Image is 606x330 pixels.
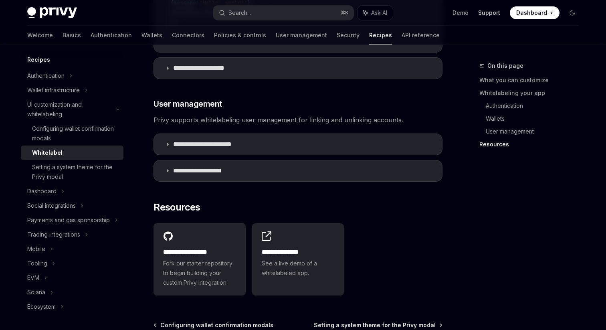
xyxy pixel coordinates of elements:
a: Demo [452,9,469,17]
span: On this page [487,61,523,71]
a: Whitelabel [21,146,123,160]
a: Setting a system theme for the Privy modal [21,160,123,184]
a: Wallets [141,26,162,45]
span: Privy supports whitelabeling user management for linking and unlinking accounts. [154,114,442,126]
a: User management [486,125,585,138]
a: User management [276,26,327,45]
button: Toggle dark mode [566,6,579,19]
a: Policies & controls [214,26,266,45]
span: Dashboard [516,9,547,17]
div: Trading integrations [27,230,80,239]
div: Mobile [27,244,45,254]
div: Setting a system theme for the Privy modal [32,162,119,182]
h5: Recipes [27,55,50,65]
div: EVM [27,273,39,283]
a: Configuring wallet confirmation modals [21,121,123,146]
span: Ask AI [371,9,387,17]
a: Recipes [369,26,392,45]
a: Resources [479,138,585,151]
a: Basics [63,26,81,45]
a: **** **** **** ***Fork our starter repository to begin building your custom Privy integration. [154,223,246,296]
a: Authentication [486,99,585,112]
span: User management [154,98,222,109]
span: Setting a system theme for the Privy modal [314,321,436,329]
a: API reference [402,26,440,45]
span: Configuring wallet confirmation modals [160,321,273,329]
a: Support [478,9,500,17]
span: ⌘ K [340,10,349,16]
a: Welcome [27,26,53,45]
span: See a live demo of a whitelabeled app. [262,259,335,278]
div: Payments and gas sponsorship [27,215,110,225]
div: Solana [27,287,45,297]
a: Connectors [172,26,204,45]
a: Authentication [91,26,132,45]
span: Fork our starter repository to begin building your custom Privy integration. [163,259,236,287]
a: Wallets [486,112,585,125]
div: Search... [228,8,251,18]
a: Security [337,26,360,45]
button: Search...⌘K [213,6,353,20]
a: Configuring wallet confirmation modals [154,321,273,329]
a: Whitelabeling your app [479,87,585,99]
img: dark logo [27,7,77,18]
a: Dashboard [510,6,560,19]
div: Wallet infrastructure [27,85,80,95]
div: Dashboard [27,186,57,196]
span: Resources [154,201,200,214]
a: What you can customize [479,74,585,87]
div: Configuring wallet confirmation modals [32,124,119,143]
div: Tooling [27,259,47,268]
div: Authentication [27,71,65,81]
div: Ecosystem [27,302,56,312]
a: Setting a system theme for the Privy modal [314,321,442,329]
div: UI customization and whitelabeling [27,100,111,119]
div: Whitelabel [32,148,63,158]
div: Social integrations [27,201,76,211]
button: Ask AI [358,6,393,20]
